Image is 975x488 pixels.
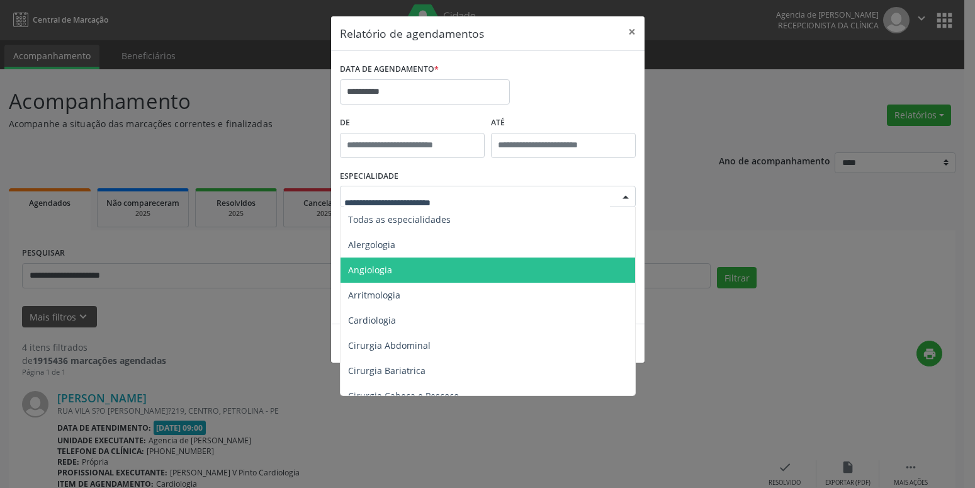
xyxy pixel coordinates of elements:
span: Arritmologia [348,289,400,301]
span: Cirurgia Cabeça e Pescoço [348,390,459,402]
label: De [340,113,485,133]
span: Todas as especialidades [348,213,451,225]
label: ATÉ [491,113,636,133]
label: DATA DE AGENDAMENTO [340,60,439,79]
span: Cardiologia [348,314,396,326]
span: Alergologia [348,239,395,251]
span: Angiologia [348,264,392,276]
span: Cirurgia Abdominal [348,339,431,351]
span: Cirurgia Bariatrica [348,365,426,377]
button: Close [619,16,645,47]
label: ESPECIALIDADE [340,167,398,186]
h5: Relatório de agendamentos [340,25,484,42]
